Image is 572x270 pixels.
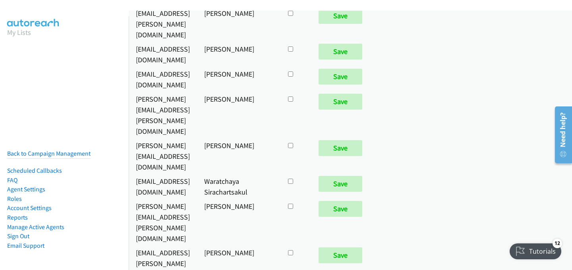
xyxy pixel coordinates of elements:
td: [PERSON_NAME] [197,92,279,138]
input: Save [319,140,362,156]
a: Account Settings [7,204,52,212]
td: [EMAIL_ADDRESS][DOMAIN_NAME] [129,174,197,199]
td: [PERSON_NAME] [197,138,279,174]
a: Email Support [7,242,44,249]
input: Save [319,247,362,263]
a: Scheduled Callbacks [7,167,62,174]
a: Back to Campaign Management [7,150,91,157]
td: Waratchaya Sirachartsakul [197,174,279,199]
iframe: Checklist [505,235,566,264]
input: Save [319,44,362,60]
td: [EMAIL_ADDRESS][DOMAIN_NAME] [129,42,197,67]
a: My Lists [7,28,31,37]
a: Roles [7,195,22,202]
a: Agent Settings [7,185,45,193]
a: FAQ [7,176,17,184]
td: [EMAIL_ADDRESS][DOMAIN_NAME] [129,67,197,92]
input: Save [319,94,362,110]
input: Save [319,69,362,85]
td: [EMAIL_ADDRESS][PERSON_NAME][DOMAIN_NAME] [129,6,197,42]
a: Manage Active Agents [7,223,64,231]
td: [PERSON_NAME][EMAIL_ADDRESS][PERSON_NAME][DOMAIN_NAME] [129,92,197,138]
a: Reports [7,214,28,221]
td: [PERSON_NAME] [197,199,279,245]
input: Save [319,201,362,217]
a: Sign Out [7,232,29,240]
td: [PERSON_NAME] [197,67,279,92]
td: [PERSON_NAME] [197,42,279,67]
input: Save [319,8,362,24]
input: Save [319,176,362,192]
td: [PERSON_NAME][EMAIL_ADDRESS][PERSON_NAME][DOMAIN_NAME] [129,199,197,245]
td: [PERSON_NAME][EMAIL_ADDRESS][DOMAIN_NAME] [129,138,197,174]
iframe: Resource Center [549,103,572,166]
td: [PERSON_NAME] [197,6,279,42]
